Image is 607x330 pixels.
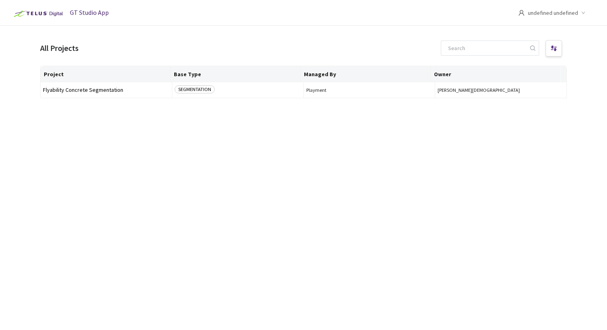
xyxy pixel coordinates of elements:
[41,66,171,82] th: Project
[175,85,215,93] span: SEGMENTATION
[518,10,525,16] span: user
[581,11,585,15] span: down
[40,43,79,54] div: All Projects
[306,87,433,93] span: Playment
[431,66,561,82] th: Owner
[70,8,109,16] span: GT Studio App
[10,7,65,20] img: Telus
[443,41,529,55] input: Search
[171,66,301,82] th: Base Type
[438,87,564,93] span: [PERSON_NAME][DEMOGRAPHIC_DATA]
[301,66,431,82] th: Managed By
[43,87,169,93] span: Flyability Concrete Segmentation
